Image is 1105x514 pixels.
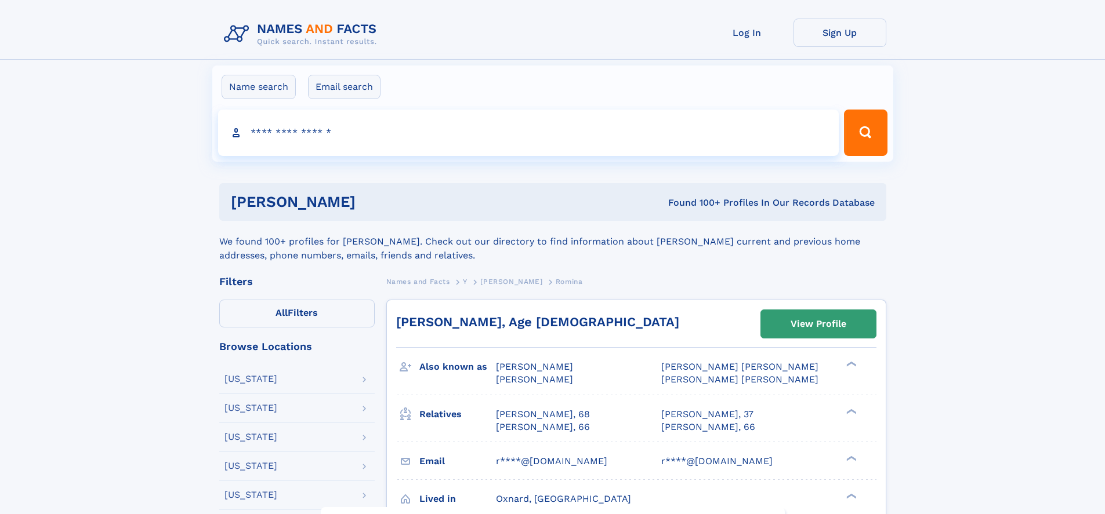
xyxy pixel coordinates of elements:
span: [PERSON_NAME] [480,278,542,286]
h3: Also known as [419,357,496,377]
span: All [276,307,288,318]
a: Y [463,274,468,289]
button: Search Button [844,110,887,156]
a: View Profile [761,310,876,338]
a: [PERSON_NAME] [480,274,542,289]
a: [PERSON_NAME], 66 [496,421,590,433]
span: [PERSON_NAME] [PERSON_NAME] [661,361,818,372]
a: [PERSON_NAME], 37 [661,408,753,421]
h1: [PERSON_NAME] [231,195,512,209]
div: We found 100+ profiles for [PERSON_NAME]. Check out our directory to find information about [PERS... [219,221,886,263]
div: Found 100+ Profiles In Our Records Database [512,196,875,209]
span: Y [463,278,468,286]
div: [US_STATE] [224,403,277,413]
a: [PERSON_NAME], 68 [496,408,590,421]
div: [US_STATE] [224,490,277,500]
h3: Email [419,451,496,471]
a: [PERSON_NAME], Age [DEMOGRAPHIC_DATA] [396,315,679,329]
span: Oxnard, [GEOGRAPHIC_DATA] [496,493,631,504]
span: Romina [556,278,583,286]
div: Browse Locations [219,341,375,352]
label: Name search [222,75,296,99]
div: Filters [219,276,375,287]
label: Filters [219,300,375,327]
h3: Relatives [419,404,496,424]
span: [PERSON_NAME] [496,374,573,385]
input: search input [218,110,839,156]
div: ❯ [843,407,857,415]
div: [US_STATE] [224,374,277,384]
div: [US_STATE] [224,432,277,442]
a: Names and Facts [386,274,450,289]
div: ❯ [843,454,857,462]
div: View Profile [791,311,846,337]
div: ❯ [843,492,857,500]
h3: Lived in [419,489,496,509]
span: [PERSON_NAME] [PERSON_NAME] [661,374,818,385]
label: Email search [308,75,381,99]
div: [US_STATE] [224,461,277,471]
a: Log In [701,19,794,47]
a: [PERSON_NAME], 66 [661,421,755,433]
div: ❯ [843,360,857,368]
span: [PERSON_NAME] [496,361,573,372]
img: Logo Names and Facts [219,19,386,50]
a: Sign Up [794,19,886,47]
